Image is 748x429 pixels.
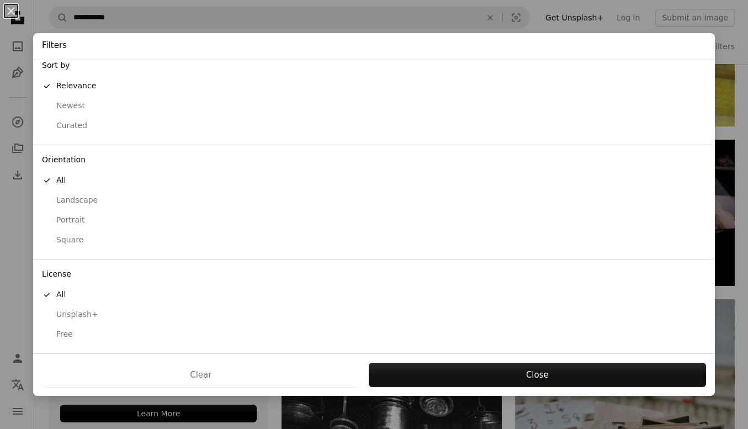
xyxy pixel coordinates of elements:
[33,116,715,136] button: Curated
[42,195,706,206] div: Landscape
[33,210,715,230] button: Portrait
[42,120,706,131] div: Curated
[33,230,715,250] button: Square
[42,100,706,112] div: Newest
[33,264,715,285] div: License
[42,175,706,186] div: All
[42,40,67,51] h4: Filters
[33,96,715,116] button: Newest
[369,363,706,387] button: Close
[42,289,706,300] div: All
[33,76,715,96] button: Relevance
[42,81,706,92] div: Relevance
[33,171,715,190] button: All
[42,309,706,320] div: Unsplash+
[42,235,706,246] div: Square
[33,150,715,171] div: Orientation
[42,363,360,387] button: Clear
[33,325,715,345] button: Free
[33,305,715,325] button: Unsplash+
[33,55,715,76] div: Sort by
[33,190,715,210] button: Landscape
[33,285,715,305] button: All
[42,215,706,226] div: Portrait
[42,329,706,340] div: Free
